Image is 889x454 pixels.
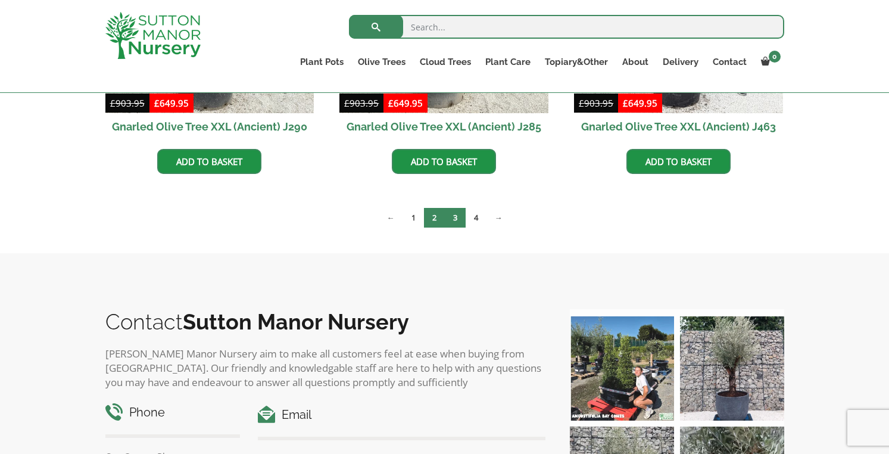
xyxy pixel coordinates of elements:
span: 0 [769,51,781,63]
h2: Gnarled Olive Tree XXL (Ancient) J463 [574,113,783,140]
a: → [486,208,511,228]
bdi: 649.95 [623,97,657,109]
b: Sutton Manor Nursery [183,309,409,334]
a: Delivery [656,54,706,70]
a: Page 3 [445,208,466,228]
bdi: 903.95 [110,97,145,109]
nav: Product Pagination [105,207,784,232]
p: [PERSON_NAME] Manor Nursery aim to make all customers feel at ease when buying from [GEOGRAPHIC_D... [105,347,546,390]
a: ← [379,208,403,228]
img: logo [105,12,201,59]
a: Plant Pots [293,54,351,70]
a: Add to basket: “Gnarled Olive Tree XXL (Ancient) J463” [626,149,731,174]
bdi: 903.95 [344,97,379,109]
a: 0 [754,54,784,70]
bdi: 649.95 [154,97,189,109]
span: £ [154,97,160,109]
a: Add to basket: “Gnarled Olive Tree XXL (Ancient) J290” [157,149,261,174]
span: £ [110,97,116,109]
a: About [615,54,656,70]
h4: Email [258,406,545,424]
a: Cloud Trees [413,54,478,70]
a: Olive Trees [351,54,413,70]
h2: Gnarled Olive Tree XXL (Ancient) J290 [105,113,314,140]
a: Add to basket: “Gnarled Olive Tree XXL (Ancient) J285” [392,149,496,174]
img: Our elegant & picturesque Angustifolia Cones are an exquisite addition to your Bay Tree collectio... [570,316,674,421]
span: £ [623,97,628,109]
h2: Gnarled Olive Tree XXL (Ancient) J285 [339,113,548,140]
bdi: 903.95 [579,97,613,109]
bdi: 649.95 [388,97,423,109]
a: Page 4 [466,208,486,228]
a: Page 1 [403,208,424,228]
h2: Contact [105,309,546,334]
span: £ [388,97,394,109]
span: £ [579,97,584,109]
span: £ [344,97,350,109]
img: A beautiful multi-stem Spanish Olive tree potted in our luxurious fibre clay pots 😍😍 [680,316,784,421]
input: Search... [349,15,784,39]
a: Contact [706,54,754,70]
a: Topiary&Other [538,54,615,70]
h4: Phone [105,403,241,422]
span: Page 2 [424,208,445,228]
a: Plant Care [478,54,538,70]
